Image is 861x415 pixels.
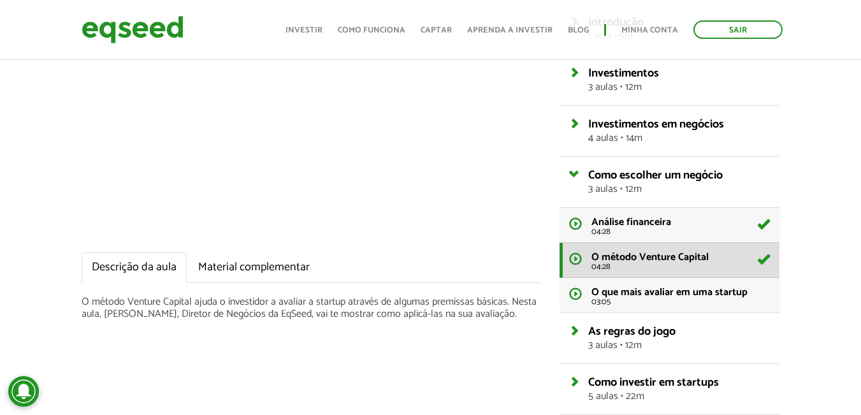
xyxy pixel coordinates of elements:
span: Análise financeira [591,214,671,231]
span: Investimentos em negócios [588,115,724,134]
span: 5 aulas • 22m [588,391,770,402]
span: Investimentos [588,64,659,83]
a: Análise financeira 04:28 [560,208,779,243]
img: EqSeed [82,13,184,47]
span: O método Venture Capital [591,249,709,266]
a: Investimentos em negócios4 aulas • 14m [588,119,770,143]
a: Como investir em startups5 aulas • 22m [588,377,770,402]
a: O que mais avaliar em uma startup 03:05 [560,278,779,312]
a: Descrição da aula [82,252,187,283]
a: O método Venture Capital 04:28 [560,243,779,278]
span: 4 aulas • 14m [588,133,770,143]
span: Como investir em startups [588,373,719,392]
a: As regras do jogo3 aulas • 12m [588,326,770,351]
a: Captar [421,26,452,34]
a: Blog [568,26,589,34]
span: 3 aulas • 12m [588,82,770,92]
span: Como escolher um negócio [588,166,723,185]
span: 04:28 [591,263,770,271]
span: 3 aulas • 12m [588,340,770,351]
a: Minha conta [621,26,678,34]
p: O método Venture Capital ajuda o investidor a avaliar a startup através de algumas premissas bási... [82,296,541,320]
span: 3 aulas • 12m [588,184,770,194]
a: Como escolher um negócio3 aulas • 12m [588,170,770,194]
span: As regras do jogo [588,322,676,341]
span: 03:05 [591,298,770,306]
span: O que mais avaliar em uma startup [591,284,748,301]
a: Como funciona [338,26,405,34]
a: Aprenda a investir [467,26,553,34]
a: Investir [286,26,322,34]
a: Investimentos3 aulas • 12m [588,68,770,92]
span: 04:28 [591,228,770,236]
a: Sair [693,20,783,39]
a: Material complementar [188,252,320,283]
